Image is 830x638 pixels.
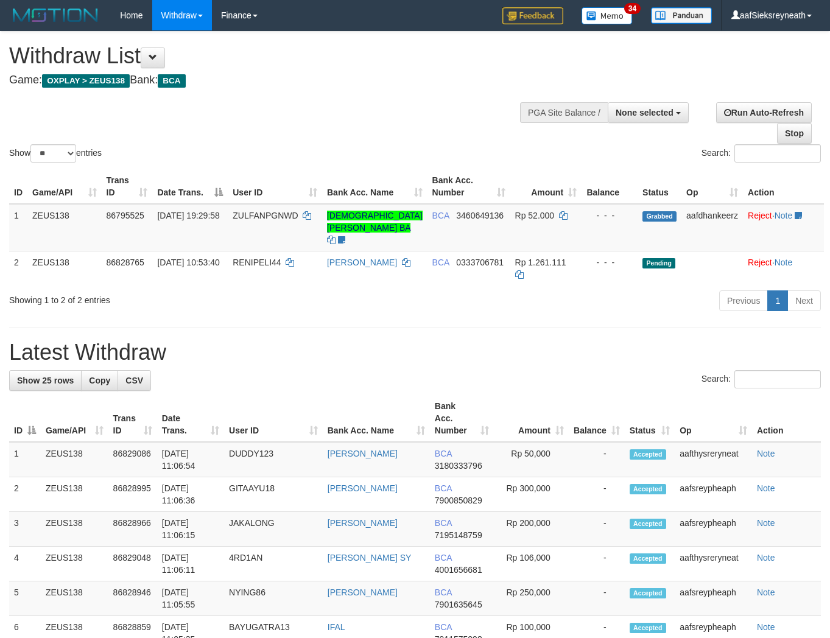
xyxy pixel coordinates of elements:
[107,258,144,267] span: 86828765
[675,395,752,442] th: Op: activate to sort column ascending
[30,144,76,163] select: Showentries
[41,442,108,477] td: ZEUS138
[502,7,563,24] img: Feedback.jpg
[608,102,689,123] button: None selected
[228,169,322,204] th: User ID: activate to sort column ascending
[233,211,298,220] span: ZULFANPGNWD
[616,108,673,117] span: None selected
[757,553,775,563] a: Note
[702,370,821,388] label: Search:
[17,376,74,385] span: Show 25 rows
[9,6,102,24] img: MOTION_logo.png
[435,518,452,528] span: BCA
[435,530,482,540] span: Copy 7195148759 to clipboard
[569,477,625,512] td: -
[651,7,712,24] img: panduan.png
[456,211,504,220] span: Copy 3460649136 to clipboard
[430,395,494,442] th: Bank Acc. Number: activate to sort column ascending
[624,3,641,14] span: 34
[427,169,510,204] th: Bank Acc. Number: activate to sort column ascending
[9,204,27,251] td: 1
[743,251,824,286] td: ·
[9,144,102,163] label: Show entries
[757,518,775,528] a: Note
[435,622,452,632] span: BCA
[734,144,821,163] input: Search:
[233,258,281,267] span: RENIPELI44
[569,442,625,477] td: -
[734,370,821,388] input: Search:
[108,512,157,547] td: 86828966
[630,588,666,598] span: Accepted
[582,7,633,24] img: Button%20Memo.svg
[327,258,397,267] a: [PERSON_NAME]
[9,512,41,547] td: 3
[108,581,157,616] td: 86828946
[757,587,775,597] a: Note
[630,484,666,494] span: Accepted
[743,204,824,251] td: ·
[675,512,752,547] td: aafsreypheaph
[108,395,157,442] th: Trans ID: activate to sort column ascending
[515,258,566,267] span: Rp 1.261.111
[719,290,768,311] a: Previous
[494,477,569,512] td: Rp 300,000
[586,256,633,268] div: - - -
[748,258,772,267] a: Reject
[625,395,675,442] th: Status: activate to sort column ascending
[9,442,41,477] td: 1
[157,258,219,267] span: [DATE] 10:53:40
[9,44,541,68] h1: Withdraw List
[757,622,775,632] a: Note
[118,370,151,391] a: CSV
[108,547,157,581] td: 86829048
[757,449,775,458] a: Note
[41,581,108,616] td: ZEUS138
[569,547,625,581] td: -
[81,370,118,391] a: Copy
[9,581,41,616] td: 5
[41,395,108,442] th: Game/API: activate to sort column ascending
[702,144,821,163] label: Search:
[638,169,681,204] th: Status
[743,169,824,204] th: Action
[89,376,110,385] span: Copy
[9,395,41,442] th: ID: activate to sort column descending
[767,290,788,311] a: 1
[9,477,41,512] td: 2
[642,258,675,268] span: Pending
[630,623,666,633] span: Accepted
[9,547,41,581] td: 4
[494,581,569,616] td: Rp 250,000
[432,258,449,267] span: BCA
[757,483,775,493] a: Note
[515,211,555,220] span: Rp 52.000
[9,370,82,391] a: Show 25 rows
[675,547,752,581] td: aafthysreryneat
[224,547,323,581] td: 4RD1AN
[775,258,793,267] a: Note
[9,251,27,286] td: 2
[9,289,337,306] div: Showing 1 to 2 of 2 entries
[157,211,219,220] span: [DATE] 19:29:58
[152,169,228,204] th: Date Trans.: activate to sort column descending
[157,442,224,477] td: [DATE] 11:06:54
[224,581,323,616] td: NYING86
[630,553,666,564] span: Accepted
[9,74,541,86] h4: Game: Bank:
[224,512,323,547] td: JAKALONG
[494,512,569,547] td: Rp 200,000
[642,211,677,222] span: Grabbed
[569,581,625,616] td: -
[716,102,812,123] a: Run Auto-Refresh
[323,395,430,442] th: Bank Acc. Name: activate to sort column ascending
[125,376,143,385] span: CSV
[435,483,452,493] span: BCA
[157,581,224,616] td: [DATE] 11:05:55
[327,211,423,233] a: [DEMOGRAPHIC_DATA][PERSON_NAME] BA
[328,518,398,528] a: [PERSON_NAME]
[328,587,398,597] a: [PERSON_NAME]
[107,211,144,220] span: 86795525
[435,600,482,609] span: Copy 7901635645 to clipboard
[435,496,482,505] span: Copy 7900850829 to clipboard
